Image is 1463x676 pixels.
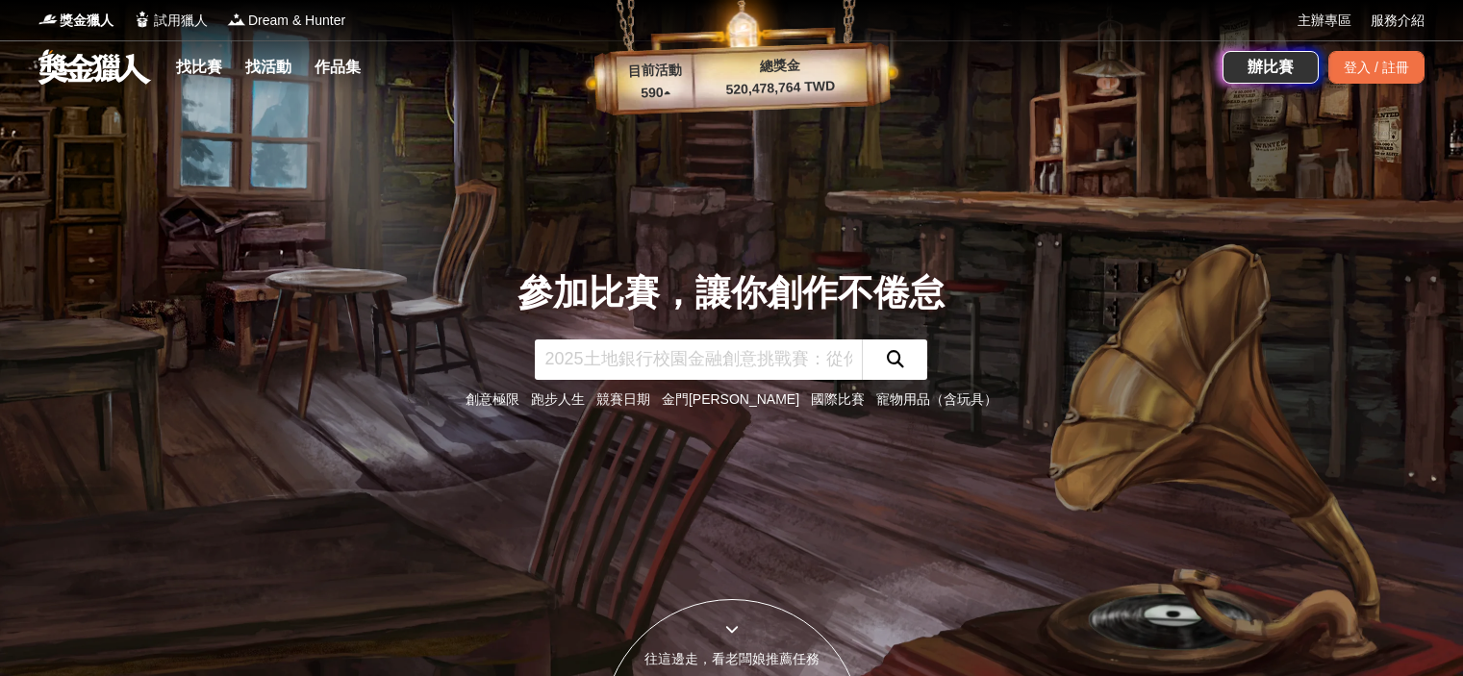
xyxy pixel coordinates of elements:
div: 往這邊走，看老闆娘推薦任務 [603,649,861,669]
div: 登入 / 註冊 [1328,51,1425,84]
img: Logo [38,10,58,29]
a: 主辦專區 [1298,11,1351,31]
a: 跑步人生 [531,391,585,407]
img: Logo [133,10,152,29]
a: 服務介紹 [1371,11,1425,31]
span: Dream & Hunter [248,11,345,31]
a: LogoDream & Hunter [227,11,345,31]
input: 2025土地銀行校園金融創意挑戰賽：從你出發 開啟智慧金融新頁 [535,339,862,380]
a: 國際比賽 [811,391,865,407]
a: 作品集 [307,54,368,81]
img: Logo [227,10,246,29]
p: 目前活動 [616,60,694,83]
p: 總獎金 [693,53,867,79]
a: 寵物用品（含玩具） [876,391,997,407]
a: 創意極限 [466,391,519,407]
a: 找活動 [238,54,299,81]
div: 參加比賽，讓你創作不倦怠 [466,266,997,320]
a: 找比賽 [168,54,230,81]
a: Logo試用獵人 [133,11,208,31]
a: 競賽日期 [596,391,650,407]
span: 獎金獵人 [60,11,114,31]
a: 金門[PERSON_NAME] [662,391,799,407]
p: 590 ▴ [617,82,694,105]
p: 520,478,764 TWD [694,75,868,101]
a: Logo獎金獵人 [38,11,114,31]
span: 試用獵人 [154,11,208,31]
a: 辦比賽 [1223,51,1319,84]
